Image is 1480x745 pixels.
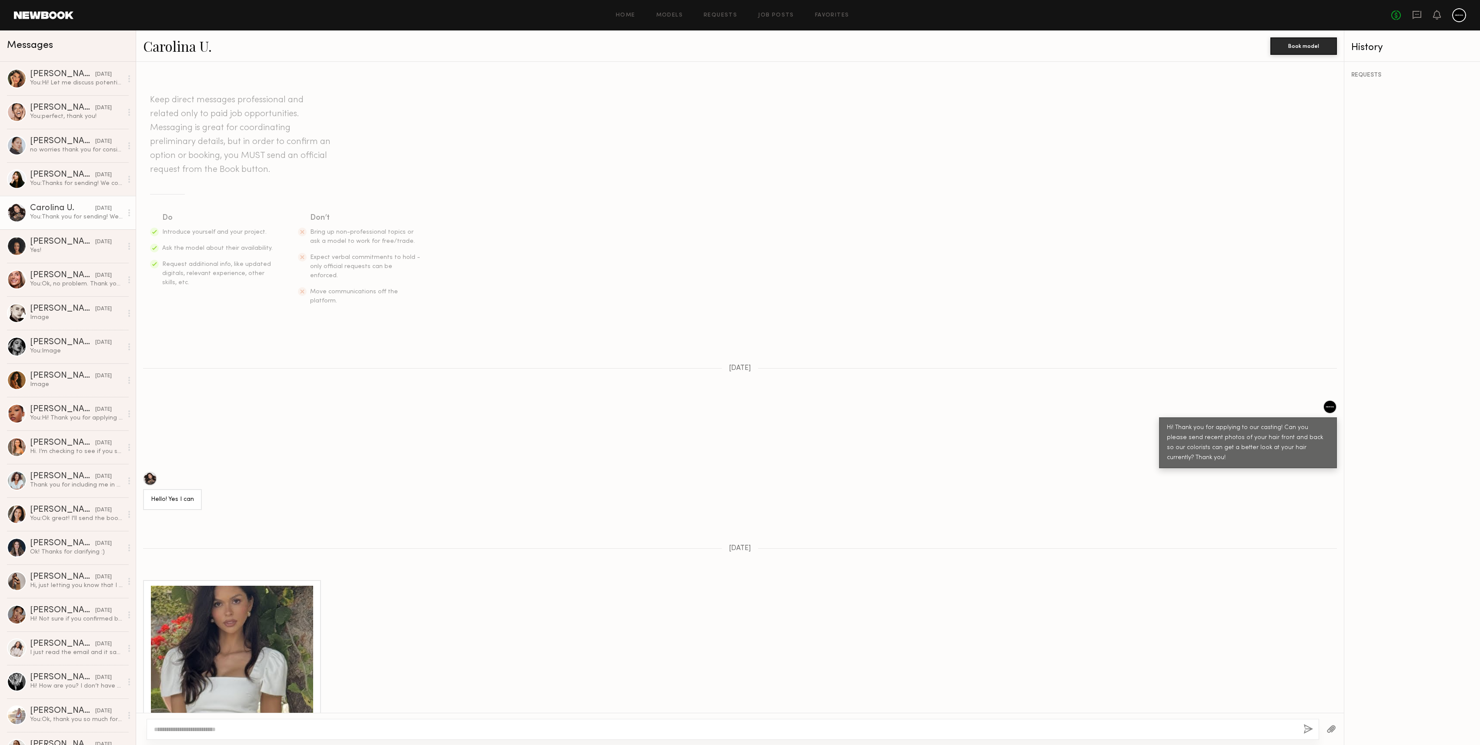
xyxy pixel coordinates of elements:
[30,380,123,389] div: Image
[30,313,123,322] div: Image
[310,212,421,224] div: Don’t
[30,137,95,146] div: [PERSON_NAME]
[30,280,123,288] div: You: Ok, no problem. Thank you for getting back to us.
[95,473,112,481] div: [DATE]
[1351,43,1473,53] div: History
[30,514,123,523] div: You: Ok great! I'll send the booking through now :)
[1167,423,1329,463] div: Hi! Thank you for applying to our casting! Can you please send recent photos of your hair front a...
[30,171,95,179] div: [PERSON_NAME]
[95,406,112,414] div: [DATE]
[30,539,95,548] div: [PERSON_NAME]
[95,674,112,682] div: [DATE]
[30,472,95,481] div: [PERSON_NAME]
[616,13,635,18] a: Home
[656,13,683,18] a: Models
[162,212,274,224] div: Do
[30,347,123,355] div: You: Image
[30,673,95,682] div: [PERSON_NAME]
[30,715,123,724] div: You: Ok, thank you so much for the reply! :)
[30,606,95,615] div: [PERSON_NAME]
[310,255,420,279] span: Expect verbal commitments to hold - only official requests can be enforced.
[30,70,95,79] div: [PERSON_NAME]
[1270,37,1337,55] button: Book model
[30,179,123,188] div: You: Thanks for sending! We completed casting for this shoot, but will have more campaigns coming...
[30,338,95,347] div: [PERSON_NAME]
[95,640,112,648] div: [DATE]
[729,545,751,552] span: [DATE]
[30,439,95,447] div: [PERSON_NAME]
[143,37,212,55] a: Carolina U.
[30,682,123,690] div: Hi! How are you? I don’t have any gray hair! I have natural blonde hair with highlights. I’m base...
[95,70,112,79] div: [DATE]
[310,289,398,304] span: Move communications off the platform.
[30,581,123,590] div: Hi, just letting you know that I sent over the Hair selfie and intro video. Thank you so much for...
[30,146,123,154] div: no worries thank you for considering me! i’d love to be considered for future campaigns. if there...
[30,213,123,221] div: You: Thank you for sending! We already casted for this project, but we will have more campaigns c...
[30,372,95,380] div: [PERSON_NAME]
[95,339,112,347] div: [DATE]
[95,540,112,548] div: [DATE]
[30,414,123,422] div: You: Hi! Thank you for applying to our casting! Can you please send recent photos of your hair fr...
[95,506,112,514] div: [DATE]
[95,607,112,615] div: [DATE]
[7,40,53,50] span: Messages
[151,495,194,505] div: Hello! Yes I can
[30,648,123,657] div: I just read the email and it says the color is more permanent in the two weeks that was said in t...
[310,229,415,244] span: Bring up non-professional topics or ask a model to work for free/trade.
[758,13,794,18] a: Job Posts
[95,238,112,246] div: [DATE]
[30,548,123,556] div: Ok! Thanks for clarifying :)
[95,171,112,179] div: [DATE]
[95,372,112,380] div: [DATE]
[162,262,271,285] span: Request additional info, like updated digitals, relevant experience, other skills, etc.
[95,707,112,715] div: [DATE]
[30,104,95,112] div: [PERSON_NAME]
[95,439,112,447] div: [DATE]
[95,205,112,213] div: [DATE]
[1351,72,1473,78] div: REQUESTS
[162,229,267,235] span: Introduce yourself and your project.
[30,615,123,623] div: Hi! Not sure if you confirmed bookings already, but wanted to let you know I just got back [DATE]...
[95,272,112,280] div: [DATE]
[150,93,333,177] header: Keep direct messages professional and related only to paid job opportunities. Messaging is great ...
[30,481,123,489] div: Thank you for including me in this fun project!
[30,405,95,414] div: [PERSON_NAME]
[30,112,123,121] div: You: perfect, thank you!
[30,573,95,581] div: [PERSON_NAME]
[704,13,737,18] a: Requests
[30,305,95,313] div: [PERSON_NAME]
[95,104,112,112] div: [DATE]
[30,246,123,255] div: Yes!
[30,506,95,514] div: [PERSON_NAME]
[30,238,95,246] div: [PERSON_NAME]
[30,79,123,87] div: You: Hi! Let me discuss potential options with the colorist, but she wouldn't be able to color it...
[30,447,123,456] div: Hi. I’m checking to see if you still want me to grown out the grays on the side edges for a poten...
[30,707,95,715] div: [PERSON_NAME]
[815,13,849,18] a: Favorites
[729,365,751,372] span: [DATE]
[95,573,112,581] div: [DATE]
[95,305,112,313] div: [DATE]
[30,271,95,280] div: [PERSON_NAME]
[162,245,273,251] span: Ask the model about their availability.
[30,640,95,648] div: [PERSON_NAME]
[30,204,95,213] div: Carolina U.
[1270,42,1337,49] a: Book model
[95,138,112,146] div: [DATE]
